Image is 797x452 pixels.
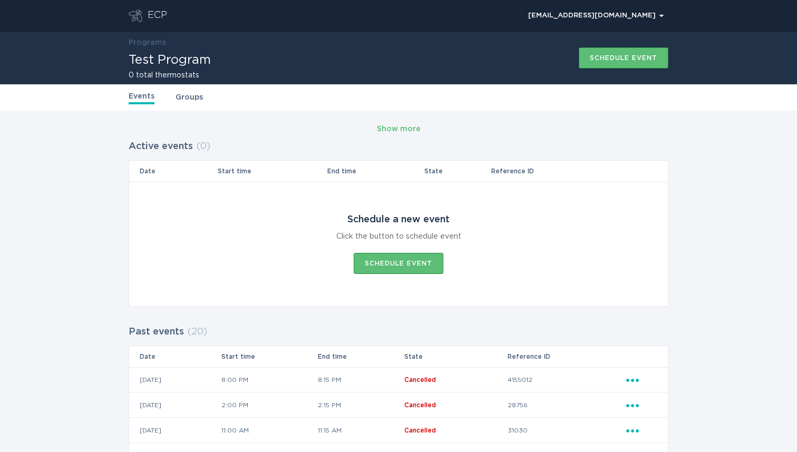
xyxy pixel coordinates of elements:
[626,374,657,386] div: Popover menu
[317,367,404,392] td: 8:15 PM
[317,418,404,443] td: 11:15 AM
[129,367,668,392] tr: 1d64236fa6044ac289d4cadc4f348cae
[129,9,142,22] button: Go to dashboard
[129,39,166,46] a: Programs
[129,346,221,367] th: Date
[129,72,211,79] h2: 0 total thermostats
[404,427,436,434] span: Cancelled
[129,161,217,182] th: Date
[424,161,491,182] th: State
[404,377,436,383] span: Cancelled
[507,367,626,392] td: 4155012
[129,392,668,418] tr: 9c94655681404001bb9b6ee5353900cc
[129,418,221,443] td: [DATE]
[626,425,657,436] div: Popover menu
[129,91,154,104] a: Events
[590,55,657,61] div: Schedule event
[491,161,626,182] th: Reference ID
[148,9,167,22] div: ECP
[176,92,203,103] a: Groups
[221,367,318,392] td: 8:00 PM
[129,161,668,182] tr: Table Headers
[579,47,668,68] button: Schedule event
[129,322,184,341] h2: Past events
[365,260,432,267] div: Schedule event
[626,399,657,411] div: Popover menu
[129,137,193,156] h2: Active events
[196,142,210,151] span: ( 0 )
[129,418,668,443] tr: 1a3d54d7fa734022bd43a92e3a28428a
[377,121,421,137] button: Show more
[129,392,221,418] td: [DATE]
[221,418,318,443] td: 11:00 AM
[507,418,626,443] td: 31030
[317,392,404,418] td: 2:15 PM
[528,13,664,19] div: [EMAIL_ADDRESS][DOMAIN_NAME]
[507,346,626,367] th: Reference ID
[354,253,443,274] button: Schedule event
[327,161,423,182] th: End time
[336,231,461,242] div: Click the button to schedule event
[523,8,668,24] button: Open user account details
[217,161,327,182] th: Start time
[404,346,507,367] th: State
[347,214,450,225] div: Schedule a new event
[523,8,668,24] div: Popover menu
[187,327,207,337] span: ( 20 )
[507,392,626,418] td: 28756
[221,392,318,418] td: 2:00 PM
[404,402,436,408] span: Cancelled
[129,54,211,66] h1: Test Program
[129,367,221,392] td: [DATE]
[377,123,421,135] div: Show more
[129,346,668,367] tr: Table Headers
[221,346,318,367] th: Start time
[317,346,404,367] th: End time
